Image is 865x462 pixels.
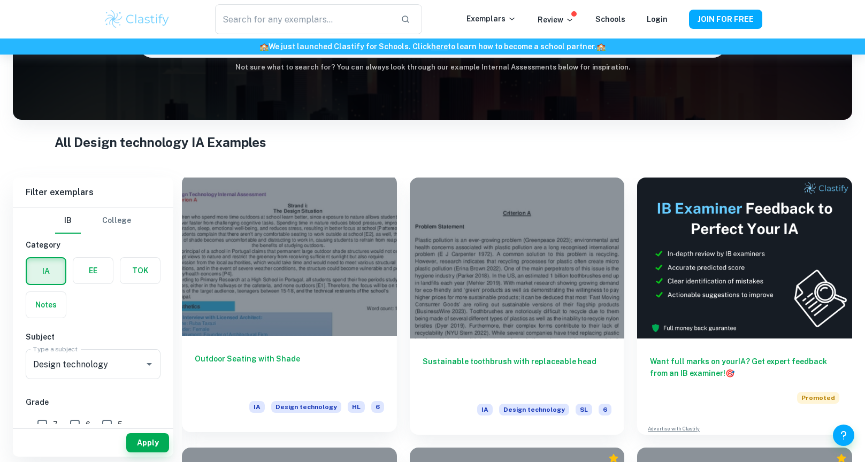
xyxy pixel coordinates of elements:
a: Sustainable toothbrush with replaceable headIADesign technologySL6 [410,178,625,435]
h6: Outdoor Seating with Shade [195,353,384,388]
h6: Category [26,239,160,251]
span: IA [249,401,265,413]
h6: Grade [26,396,160,408]
span: 6 [86,419,90,430]
a: here [431,42,448,51]
h6: We just launched Clastify for Schools. Click to learn how to become a school partner. [2,41,863,52]
input: Search for any exemplars... [215,4,392,34]
button: IA [27,258,65,284]
a: Schools [595,15,625,24]
span: IA [477,404,493,415]
label: Type a subject [33,344,78,353]
span: Design technology [499,404,569,415]
button: JOIN FOR FREE [689,10,762,29]
button: Apply [126,433,169,452]
span: SL [576,404,592,415]
span: Promoted [797,392,839,404]
img: Clastify logo [103,9,171,30]
h6: Sustainable toothbrush with replaceable head [423,356,612,391]
p: Review [538,14,574,26]
span: HL [348,401,365,413]
h6: Want full marks on your IA ? Get expert feedback from an IB examiner! [650,356,839,379]
span: 7 [53,419,58,430]
img: Thumbnail [637,178,852,338]
span: 🏫 [596,42,606,51]
button: Notes [26,292,66,318]
a: Login [647,15,668,24]
button: EE [73,258,113,283]
h6: Not sure what to search for? You can always look through our example Internal Assessments below f... [13,62,852,73]
button: College [102,208,131,234]
button: IB [55,208,81,234]
span: 6 [371,401,384,413]
a: Advertise with Clastify [648,425,700,433]
h6: Subject [26,331,160,343]
h1: All Design technology IA Examples [55,133,810,152]
button: Open [142,357,157,372]
p: Exemplars [466,13,516,25]
button: TOK [120,258,160,283]
span: 5 [118,419,123,430]
a: Want full marks on yourIA? Get expert feedback from an IB examiner!PromotedAdvertise with Clastify [637,178,852,435]
h6: Filter exemplars [13,178,173,207]
a: Outdoor Seating with ShadeIADesign technologyHL6 [182,178,397,435]
span: 6 [599,404,611,415]
span: 🎯 [725,369,734,378]
button: Help and Feedback [833,425,854,446]
div: Filter type choice [55,208,131,234]
span: Design technology [271,401,341,413]
span: 🏫 [259,42,269,51]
